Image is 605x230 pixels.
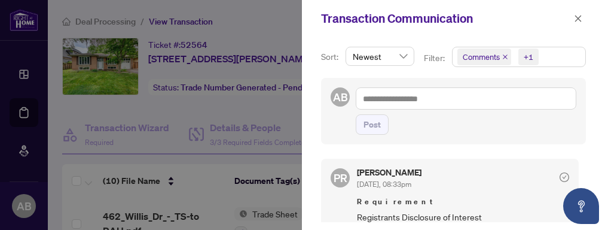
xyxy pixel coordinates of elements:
[353,47,407,65] span: Newest
[524,51,533,63] div: +1
[334,170,347,186] span: PR
[424,52,447,65] p: Filter:
[357,196,569,208] span: Requirement
[357,168,421,177] h5: [PERSON_NAME]
[333,89,348,105] span: AB
[356,114,389,135] button: Post
[357,180,411,189] span: [DATE], 08:33pm
[563,188,599,224] button: Open asap
[357,210,569,224] span: Registrants Disclosure of Interest
[560,172,569,182] span: check-circle
[457,49,511,65] span: Comments
[321,10,570,28] div: Transaction Communication
[463,51,500,63] span: Comments
[321,50,341,63] p: Sort:
[574,14,582,23] span: close
[502,54,508,60] span: close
